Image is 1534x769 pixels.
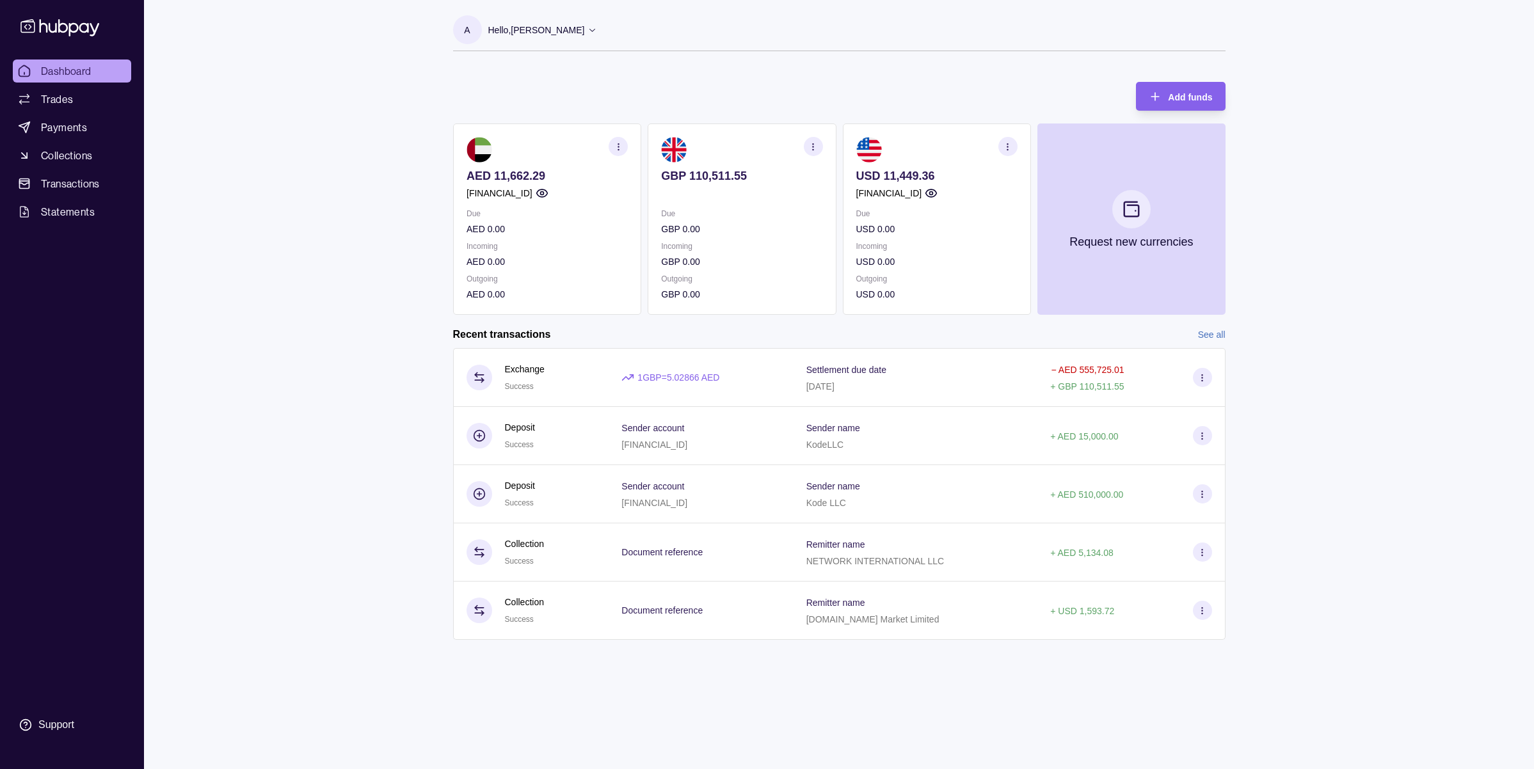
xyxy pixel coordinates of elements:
[41,91,73,107] span: Trades
[467,137,492,163] img: ae
[621,605,703,615] p: Document reference
[856,222,1017,236] p: USD 0.00
[1050,489,1123,500] p: + AED 510,000.00
[1050,606,1114,616] p: + USD 1,593.72
[621,547,703,557] p: Document reference
[488,23,585,37] p: Hello, [PERSON_NAME]
[467,186,532,200] p: [FINANCIAL_ID]
[621,498,687,508] p: [FINANCIAL_ID]
[621,440,687,450] p: [FINANCIAL_ID]
[505,362,545,376] p: Exchange
[505,615,534,624] span: Success
[806,365,886,375] p: Settlement due date
[467,272,628,286] p: Outgoing
[13,59,131,83] a: Dashboard
[505,537,544,551] p: Collection
[467,169,628,183] p: AED 11,662.29
[467,287,628,301] p: AED 0.00
[806,598,865,608] p: Remitter name
[856,207,1017,221] p: Due
[661,137,687,163] img: gb
[467,239,628,253] p: Incoming
[1069,235,1193,249] p: Request new currencies
[806,440,843,450] p: KodeLLC
[1050,548,1113,558] p: + AED 5,134.08
[453,328,551,342] h2: Recent transactions
[1050,431,1118,441] p: + AED 15,000.00
[505,479,535,493] p: Deposit
[856,186,922,200] p: [FINANCIAL_ID]
[464,23,470,37] p: A
[467,222,628,236] p: AED 0.00
[621,481,684,491] p: Sender account
[505,498,534,507] span: Success
[13,711,131,738] a: Support
[661,222,822,236] p: GBP 0.00
[41,120,87,135] span: Payments
[13,116,131,139] a: Payments
[661,239,822,253] p: Incoming
[13,88,131,111] a: Trades
[505,420,535,434] p: Deposit
[856,272,1017,286] p: Outgoing
[621,423,684,433] p: Sender account
[13,144,131,167] a: Collections
[806,381,835,392] p: [DATE]
[41,63,92,79] span: Dashboard
[13,172,131,195] a: Transactions
[505,440,534,449] span: Success
[1198,328,1226,342] a: See all
[467,255,628,269] p: AED 0.00
[1168,92,1212,102] span: Add funds
[467,207,628,221] p: Due
[38,718,74,732] div: Support
[806,498,846,508] p: Kode LLC
[1050,381,1124,392] p: + GBP 110,511.55
[661,207,822,221] p: Due
[856,287,1017,301] p: USD 0.00
[41,148,92,163] span: Collections
[806,539,865,550] p: Remitter name
[856,255,1017,269] p: USD 0.00
[806,423,860,433] p: Sender name
[1136,82,1225,111] button: Add funds
[661,169,822,183] p: GBP 110,511.55
[856,239,1017,253] p: Incoming
[505,595,544,609] p: Collection
[661,272,822,286] p: Outgoing
[806,556,944,566] p: NETWORK INTERNATIONAL LLC
[806,614,939,624] p: [DOMAIN_NAME] Market Limited
[806,481,860,491] p: Sender name
[661,287,822,301] p: GBP 0.00
[41,204,95,219] span: Statements
[661,255,822,269] p: GBP 0.00
[13,200,131,223] a: Statements
[856,137,881,163] img: us
[505,557,534,566] span: Success
[856,169,1017,183] p: USD 11,449.36
[505,382,534,391] span: Success
[1037,123,1225,315] button: Request new currencies
[41,176,100,191] span: Transactions
[637,370,719,384] p: 1 GBP = 5.02866 AED
[1051,365,1124,375] p: − AED 555,725.01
